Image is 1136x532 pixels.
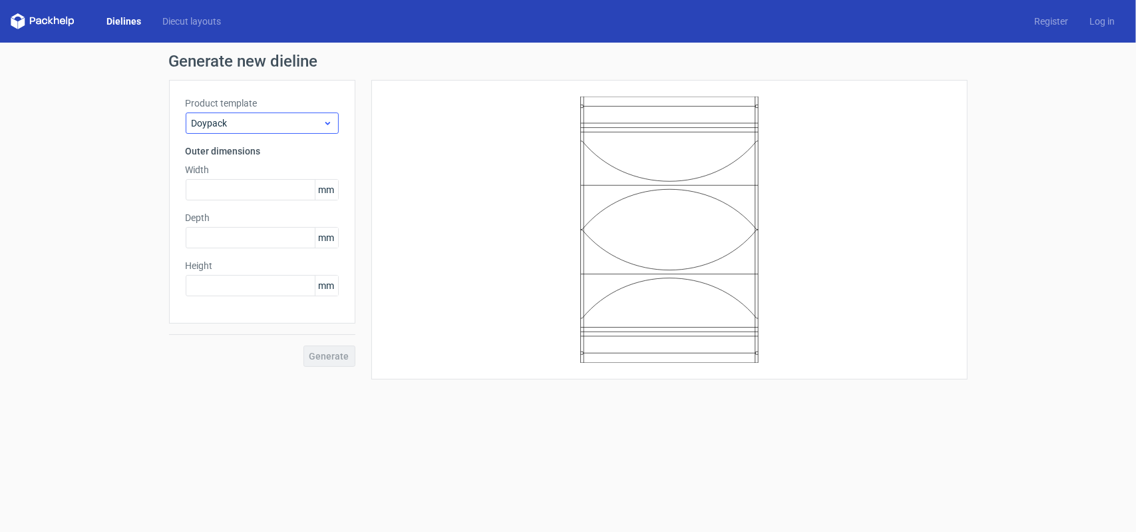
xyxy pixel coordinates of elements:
[186,259,339,272] label: Height
[1079,15,1125,28] a: Log in
[152,15,232,28] a: Diecut layouts
[186,163,339,176] label: Width
[1024,15,1079,28] a: Register
[186,144,339,158] h3: Outer dimensions
[315,228,338,248] span: mm
[169,53,968,69] h1: Generate new dieline
[96,15,152,28] a: Dielines
[192,117,323,130] span: Doypack
[186,97,339,110] label: Product template
[315,276,338,296] span: mm
[315,180,338,200] span: mm
[186,211,339,224] label: Depth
